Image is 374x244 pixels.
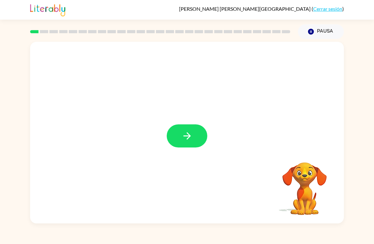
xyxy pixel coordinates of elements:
span: [PERSON_NAME] [PERSON_NAME][GEOGRAPHIC_DATA] [179,6,312,12]
video: Tu navegador debe admitir la reproducción de archivos .mp4 para usar Literably. Intenta usar otro... [273,153,336,216]
img: Literably [30,3,65,16]
a: Cerrar sesión [313,6,342,12]
div: ( ) [179,6,344,12]
button: Pausa [298,24,344,39]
